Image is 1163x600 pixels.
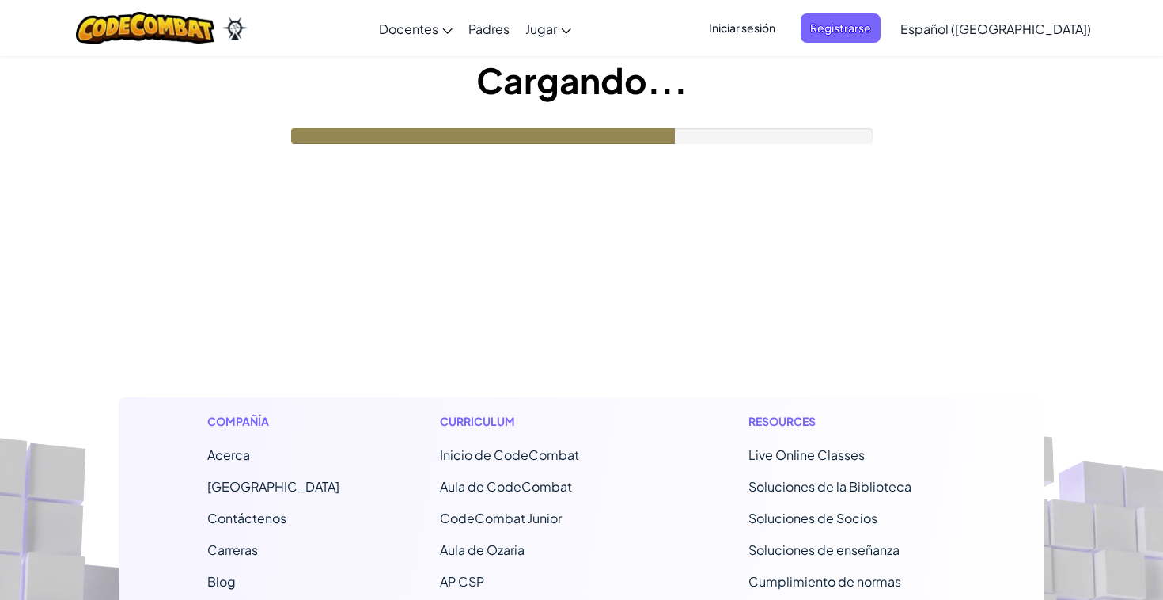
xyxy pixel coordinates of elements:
a: [GEOGRAPHIC_DATA] [207,478,339,495]
span: Docentes [379,21,438,37]
a: Soluciones de la Biblioteca [748,478,911,495]
a: AP CSP [440,573,484,590]
a: Carreras [207,541,258,558]
a: Live Online Classes [748,446,865,463]
a: Español ([GEOGRAPHIC_DATA]) [892,7,1099,50]
h1: Curriculum [440,413,648,430]
a: Padres [460,7,517,50]
a: Cumplimiento de normas [748,573,901,590]
h1: Resources [748,413,957,430]
a: Soluciones de enseñanza [748,541,900,558]
span: Español ([GEOGRAPHIC_DATA]) [900,21,1091,37]
a: Docentes [371,7,460,50]
button: Iniciar sesión [699,13,785,43]
span: Inicio de CodeCombat [440,446,579,463]
a: CodeCombat Junior [440,510,562,526]
img: Ozaria [222,17,248,40]
a: Blog [207,573,236,590]
h1: Compañía [207,413,339,430]
button: Registrarse [801,13,881,43]
a: Aula de Ozaria [440,541,525,558]
a: Acerca [207,446,250,463]
a: Jugar [517,7,579,50]
a: Aula de CodeCombat [440,478,572,495]
span: Contáctenos [207,510,286,526]
span: Jugar [525,21,557,37]
a: Soluciones de Socios [748,510,877,526]
img: CodeCombat logo [76,12,214,44]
